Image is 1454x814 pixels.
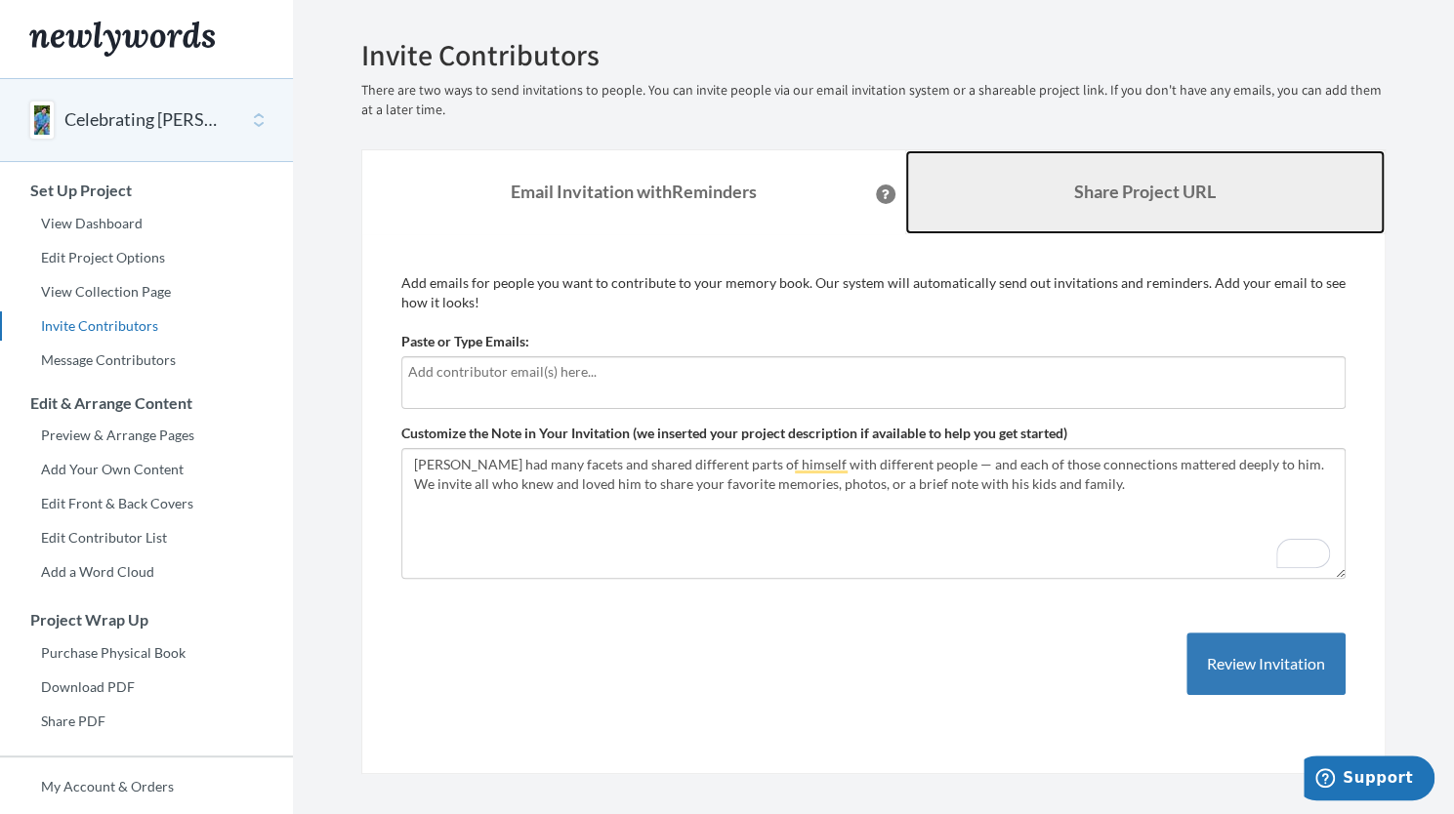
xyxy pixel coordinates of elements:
p: Add emails for people you want to contribute to your memory book. Our system will automatically s... [401,273,1346,312]
h2: Invite Contributors [361,39,1386,71]
input: Add contributor email(s) here... [408,361,1339,383]
strong: Email Invitation with Reminders [511,181,757,202]
h3: Set Up Project [1,182,293,199]
textarea: To enrich screen reader interactions, please activate Accessibility in Grammarly extension settings [401,448,1346,579]
h3: Edit & Arrange Content [1,394,293,412]
p: There are two ways to send invitations to people. You can invite people via our email invitation ... [361,81,1386,120]
b: Share Project URL [1074,181,1216,202]
h3: Project Wrap Up [1,611,293,629]
img: Newlywords logo [29,21,215,57]
label: Paste or Type Emails: [401,332,529,351]
button: Review Invitation [1186,632,1346,696]
button: Celebrating [PERSON_NAME] [64,107,223,133]
label: Customize the Note in Your Invitation (we inserted your project description if available to help ... [401,424,1067,443]
iframe: Opens a widget where you can chat to one of our agents [1304,755,1434,804]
